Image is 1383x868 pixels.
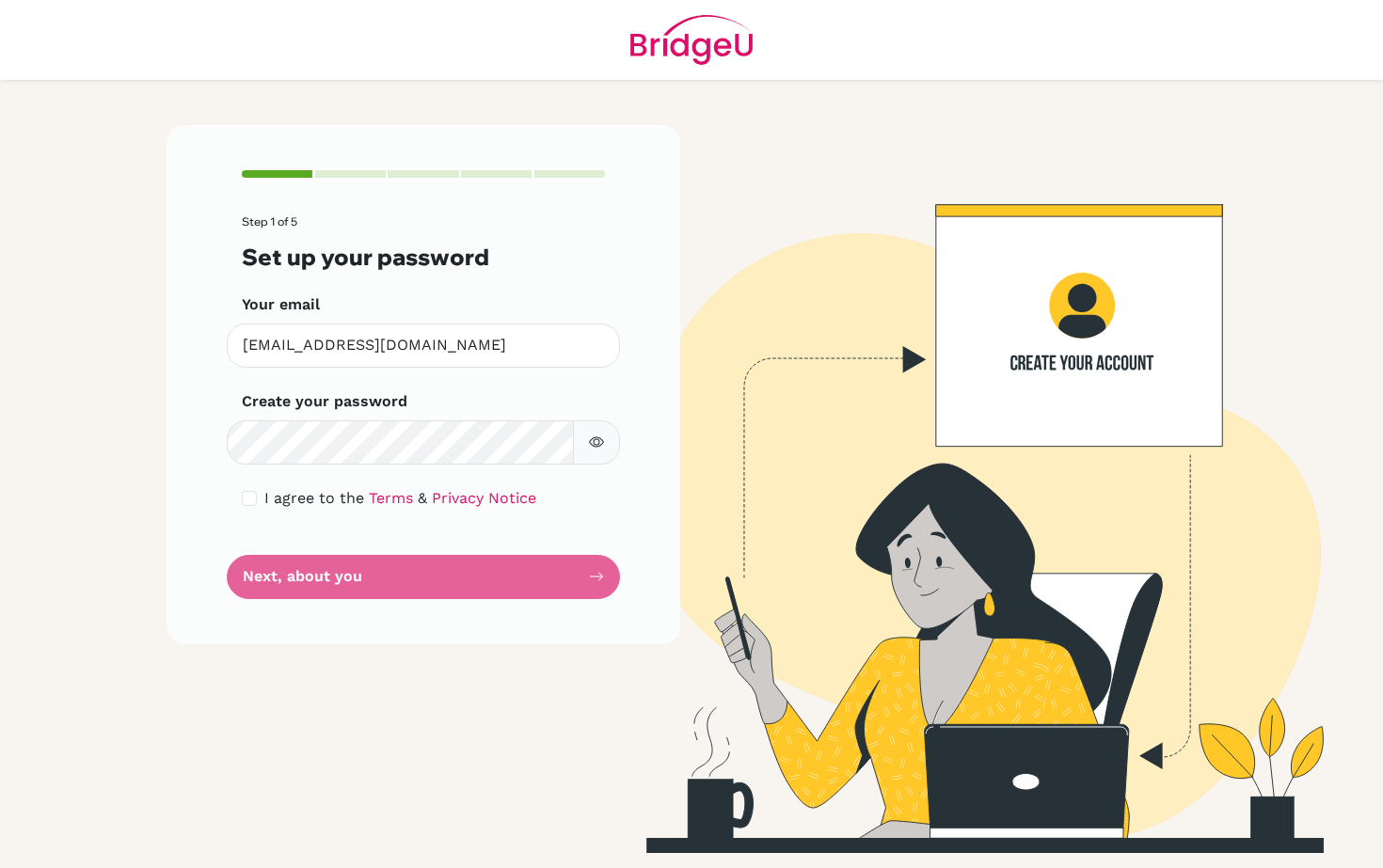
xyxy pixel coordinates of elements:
[369,489,413,507] a: Terms
[242,293,320,316] label: Your email
[242,390,407,413] label: Create your password
[227,324,620,368] input: Insert your email*
[418,489,427,507] span: &
[264,489,364,507] span: I agree to the
[242,244,605,271] h3: Set up your password
[432,489,536,507] a: Privacy Notice
[242,214,297,229] span: Step 1 of 5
